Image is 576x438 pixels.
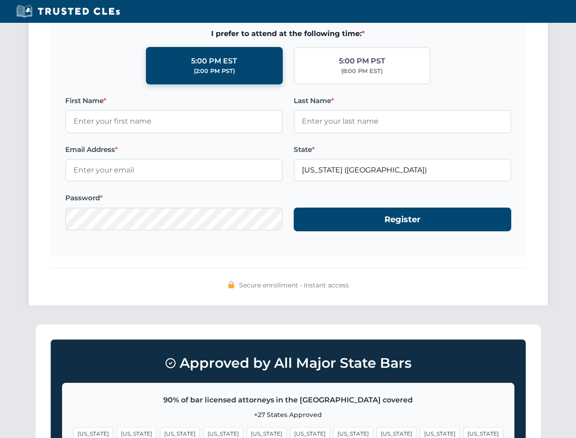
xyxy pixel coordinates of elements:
[339,55,385,67] div: 5:00 PM PST
[341,67,383,76] div: (8:00 PM EST)
[62,351,514,375] h3: Approved by All Major State Bars
[65,110,283,133] input: Enter your first name
[294,208,511,232] button: Register
[294,159,511,182] input: California (CA)
[65,159,283,182] input: Enter your email
[65,144,283,155] label: Email Address
[65,28,511,40] span: I prefer to attend at the following time:
[73,410,503,420] p: +27 States Approved
[191,55,237,67] div: 5:00 PM EST
[194,67,235,76] div: (2:00 PM PST)
[73,394,503,406] p: 90% of bar licensed attorneys in the [GEOGRAPHIC_DATA] covered
[239,280,349,290] span: Secure enrollment • Instant access
[294,95,511,106] label: Last Name
[65,193,283,203] label: Password
[294,110,511,133] input: Enter your last name
[65,95,283,106] label: First Name
[294,144,511,155] label: State
[228,281,235,288] img: 🔒
[14,5,123,18] img: Trusted CLEs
